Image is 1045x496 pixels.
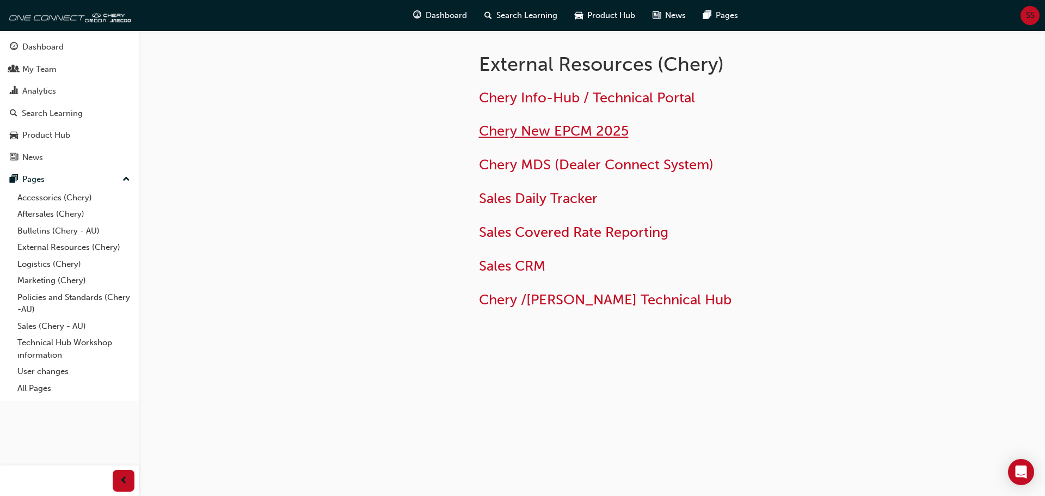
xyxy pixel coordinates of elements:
[10,109,17,119] span: search-icon
[13,380,134,397] a: All Pages
[479,190,598,207] a: Sales Daily Tracker
[10,42,18,52] span: guage-icon
[575,9,583,22] span: car-icon
[4,148,134,168] a: News
[4,169,134,189] button: Pages
[22,41,64,53] div: Dashboard
[4,59,134,79] a: My Team
[13,363,134,380] a: User changes
[13,289,134,318] a: Policies and Standards (Chery -AU)
[479,156,714,173] a: Chery MDS (Dealer Connect System)
[120,474,128,488] span: prev-icon
[1008,459,1034,485] div: Open Intercom Messenger
[13,223,134,240] a: Bulletins (Chery - AU)
[653,9,661,22] span: news-icon
[22,85,56,97] div: Analytics
[122,173,130,187] span: up-icon
[10,131,18,140] span: car-icon
[476,4,566,27] a: search-iconSearch Learning
[13,239,134,256] a: External Resources (Chery)
[4,81,134,101] a: Analytics
[10,175,18,185] span: pages-icon
[4,37,134,57] a: Dashboard
[22,173,45,186] div: Pages
[13,206,134,223] a: Aftersales (Chery)
[566,4,644,27] a: car-iconProduct Hub
[479,224,668,241] a: Sales Covered Rate Reporting
[426,9,467,22] span: Dashboard
[13,334,134,363] a: Technical Hub Workshop information
[22,129,70,142] div: Product Hub
[1021,6,1040,25] button: SS
[1026,9,1035,22] span: SS
[404,4,476,27] a: guage-iconDashboard
[694,4,747,27] a: pages-iconPages
[479,258,545,274] a: Sales CRM
[13,272,134,289] a: Marketing (Chery)
[4,125,134,145] a: Product Hub
[644,4,694,27] a: news-iconNews
[716,9,738,22] span: Pages
[703,9,711,22] span: pages-icon
[496,9,557,22] span: Search Learning
[4,35,134,169] button: DashboardMy TeamAnalyticsSearch LearningProduct HubNews
[22,63,57,76] div: My Team
[22,107,83,120] div: Search Learning
[479,123,629,139] a: Chery New EPCM 2025
[484,9,492,22] span: search-icon
[665,9,686,22] span: News
[4,103,134,124] a: Search Learning
[5,4,131,26] img: oneconnect
[479,291,731,308] a: Chery /[PERSON_NAME] Technical Hub
[22,151,43,164] div: News
[10,153,18,163] span: news-icon
[413,9,421,22] span: guage-icon
[479,89,695,106] a: Chery Info-Hub / Technical Portal
[13,256,134,273] a: Logistics (Chery)
[13,189,134,206] a: Accessories (Chery)
[13,318,134,335] a: Sales (Chery - AU)
[10,65,18,75] span: people-icon
[10,87,18,96] span: chart-icon
[479,52,836,76] h1: External Resources (Chery)
[587,9,635,22] span: Product Hub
